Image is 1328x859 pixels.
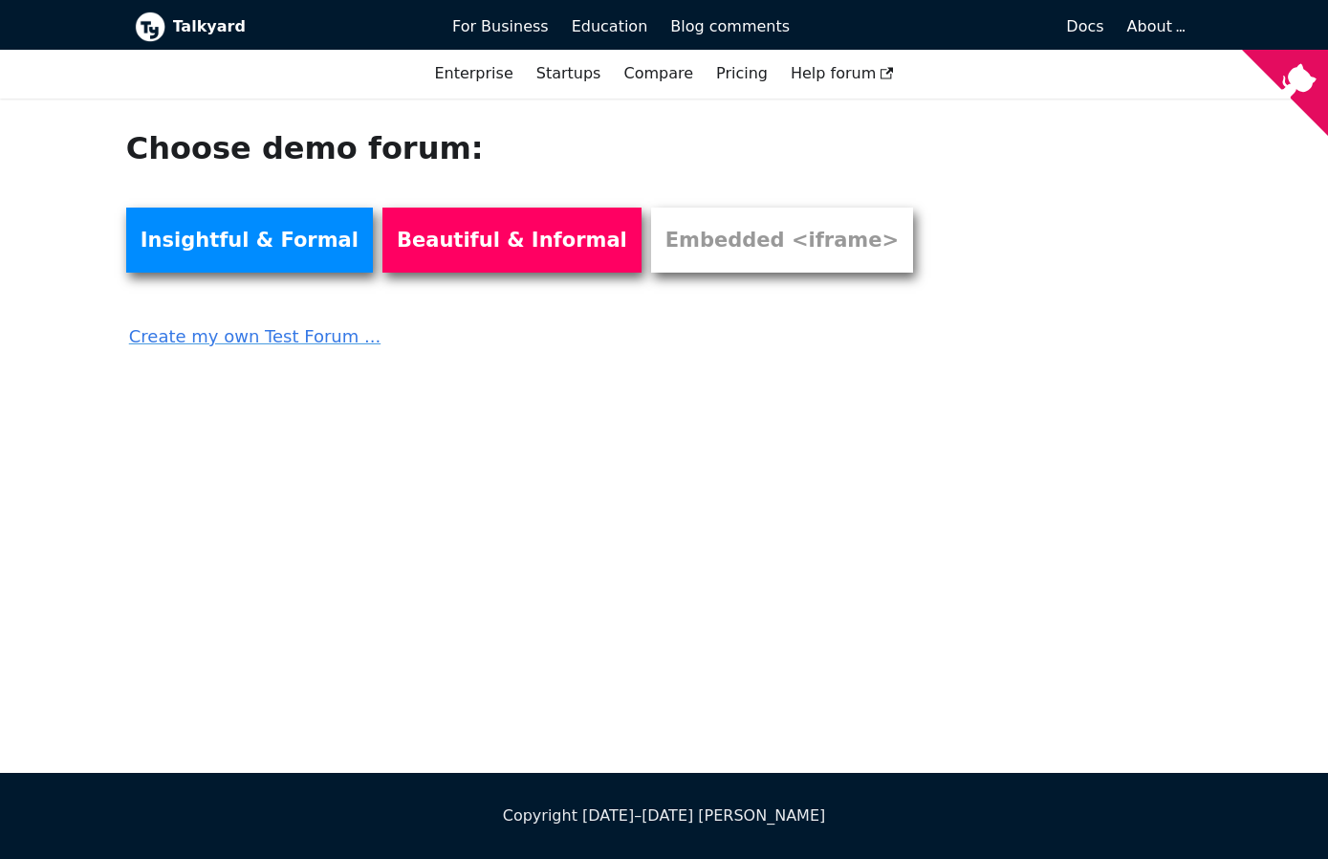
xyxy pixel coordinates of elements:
[135,11,426,42] a: Talkyard logoTalkyard
[705,57,779,90] a: Pricing
[651,208,913,273] a: Embedded <iframe>
[173,14,426,39] b: Talkyard
[452,17,549,35] span: For Business
[560,11,660,43] a: Education
[659,11,801,43] a: Blog comments
[135,804,1194,828] div: Copyright [DATE]–[DATE] [PERSON_NAME]
[135,11,165,42] img: Talkyard logo
[623,64,693,82] a: Compare
[779,57,905,90] a: Help forum
[441,11,560,43] a: For Business
[1127,17,1183,35] a: About
[670,17,790,35] span: Blog comments
[126,208,373,273] a: Insightful & Formal
[423,57,524,90] a: Enterprise
[791,64,894,82] span: Help forum
[525,57,613,90] a: Startups
[126,129,981,167] h1: Choose demo forum:
[126,309,981,351] a: Create my own Test Forum ...
[801,11,1116,43] a: Docs
[382,208,642,273] a: Beautiful & Informal
[572,17,648,35] span: Education
[1066,17,1103,35] span: Docs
